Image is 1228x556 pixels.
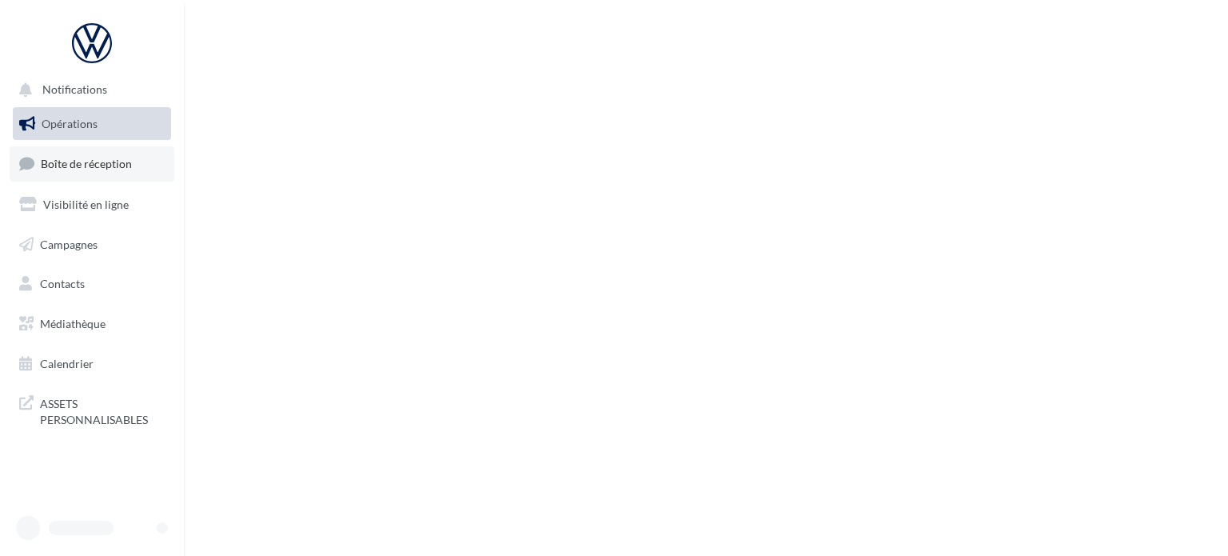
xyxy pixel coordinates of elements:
a: Opérations [10,107,174,141]
span: Campagnes [40,237,98,250]
span: Contacts [40,277,85,290]
span: Boîte de réception [41,157,132,170]
span: Calendrier [40,357,94,370]
span: Médiathèque [40,317,106,330]
a: Campagnes [10,228,174,262]
span: ASSETS PERSONNALISABLES [40,393,165,427]
a: Calendrier [10,347,174,381]
a: Visibilité en ligne [10,188,174,222]
a: Médiathèque [10,307,174,341]
a: Boîte de réception [10,146,174,181]
a: Contacts [10,267,174,301]
span: Notifications [42,83,107,97]
span: Opérations [42,117,98,130]
span: Visibilité en ligne [43,198,129,211]
a: ASSETS PERSONNALISABLES [10,386,174,434]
